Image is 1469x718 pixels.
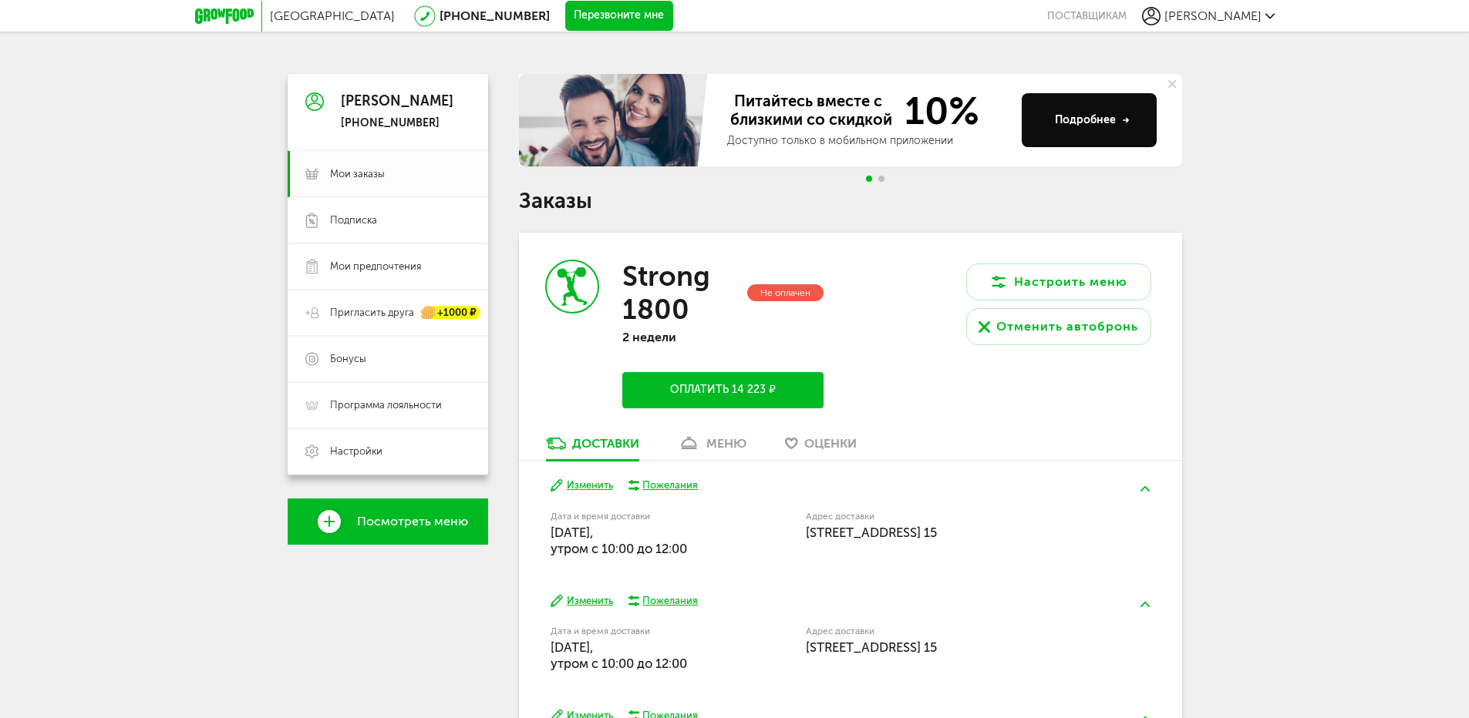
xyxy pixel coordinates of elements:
[551,512,727,521] label: Дата и время доставки
[551,627,727,636] label: Дата и время доставки
[777,435,864,460] a: Оценки
[551,594,613,609] button: Изменить
[806,639,937,655] span: [STREET_ADDRESS] 15
[622,330,823,344] p: 2 недели
[330,167,385,181] span: Мои заказы
[288,498,488,545] a: Посмотреть меню
[966,308,1151,345] button: Отменить автобронь
[551,478,613,493] button: Изменить
[670,435,754,460] a: меню
[565,1,673,32] button: Перезвоните мне
[538,435,647,460] a: Доставки
[895,92,979,130] span: 10%
[288,151,488,197] a: Мои заказы
[747,284,824,302] div: Не оплачен
[966,263,1151,300] button: Настроить меню
[551,525,687,556] span: [DATE], утром c 10:00 до 12:00
[330,306,414,320] span: Пригласить друга
[288,336,488,382] a: Бонусы
[1140,486,1150,492] img: arrow-up-green.5eb5f82.svg
[551,639,687,671] span: [DATE], утром c 10:00 до 12:00
[628,478,699,492] button: Пожелания
[440,8,550,23] a: [PHONE_NUMBER]
[330,398,442,412] span: Программа лояльности
[866,176,872,182] span: Go to slide 1
[806,512,1093,521] label: Адрес доставки
[572,436,639,451] div: Доставки
[330,352,366,366] span: Бонусы
[706,436,746,451] div: меню
[288,428,488,475] a: Настройки
[330,260,421,273] span: Мои предпочтения
[270,8,395,23] span: [GEOGRAPHIC_DATA]
[642,478,698,492] div: Пожелания
[519,191,1182,211] h1: Заказы
[341,116,453,130] div: [PHONE_NUMBER]
[642,594,698,608] div: Пожелания
[996,317,1138,336] div: Отменить автобронь
[727,92,895,130] span: Питайтесь вместе с близкими со скидкой
[519,74,712,166] img: family-banner.579af9d.jpg
[727,133,1009,149] div: Доступно только в мобильном приложении
[1055,112,1130,128] div: Подробнее
[341,94,453,109] div: [PERSON_NAME]
[288,197,488,243] a: Подписка
[878,176,884,182] span: Go to slide 2
[288,382,488,428] a: Программа лояльности
[288,290,488,336] a: Пригласить друга +1000 ₽
[804,436,857,451] span: Оценки
[628,594,699,608] button: Пожелания
[622,372,823,408] button: Оплатить 14 223 ₽
[1022,93,1157,147] button: Подробнее
[422,307,480,320] div: +1000 ₽
[330,445,382,458] span: Настройки
[1164,8,1262,23] span: [PERSON_NAME]
[1140,602,1150,607] img: arrow-up-green.5eb5f82.svg
[806,627,1093,636] label: Адрес доставки
[357,515,468,528] span: Посмотреть меню
[330,213,377,227] span: Подписка
[806,525,937,540] span: [STREET_ADDRESS] 15
[288,243,488,290] a: Мои предпочтения
[622,260,743,326] h3: Strong 1800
